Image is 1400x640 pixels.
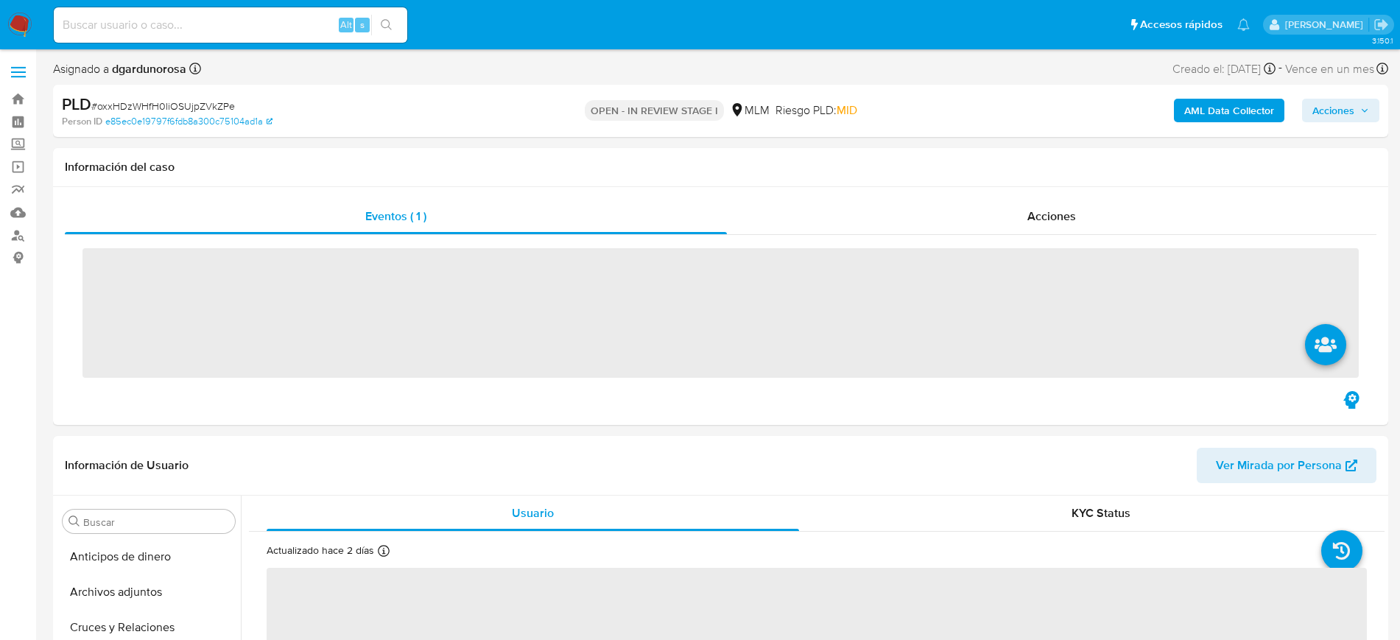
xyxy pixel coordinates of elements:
button: Buscar [68,516,80,527]
span: Acciones [1027,208,1076,225]
span: Alt [340,18,352,32]
b: dgardunorosa [109,60,186,77]
input: Buscar [83,516,229,529]
h1: Información de Usuario [65,458,189,473]
span: ‌ [82,248,1359,378]
b: AML Data Collector [1184,99,1274,122]
span: Usuario [512,504,554,521]
button: Anticipos de dinero [57,539,241,574]
button: Ver Mirada por Persona [1197,448,1376,483]
span: Vence en un mes [1285,61,1374,77]
a: Salir [1373,17,1389,32]
span: Eventos ( 1 ) [365,208,426,225]
span: Ver Mirada por Persona [1216,448,1342,483]
span: - [1278,59,1282,79]
p: Actualizado hace 2 días [267,544,374,558]
span: s [360,18,365,32]
button: search-icon [371,15,401,35]
p: diego.gardunorosas@mercadolibre.com.mx [1285,18,1368,32]
button: Archivos adjuntos [57,574,241,610]
span: MID [837,102,857,119]
h1: Información del caso [65,160,1376,175]
p: OPEN - IN REVIEW STAGE I [585,100,724,121]
a: Notificaciones [1237,18,1250,31]
input: Buscar usuario o caso... [54,15,407,35]
button: Acciones [1302,99,1379,122]
a: e85ec0e19797f6fdb8a300c75104ad1a [105,115,272,128]
b: Person ID [62,115,102,128]
span: Asignado a [53,61,186,77]
b: PLD [62,92,91,116]
span: Accesos rápidos [1140,17,1223,32]
span: # oxxHDzWHfH0IiOSUjpZVkZPe [91,99,235,113]
span: KYC Status [1072,504,1130,521]
span: Riesgo PLD: [775,102,857,119]
button: AML Data Collector [1174,99,1284,122]
div: MLM [730,102,770,119]
div: Creado el: [DATE] [1172,59,1276,79]
span: Acciones [1312,99,1354,122]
